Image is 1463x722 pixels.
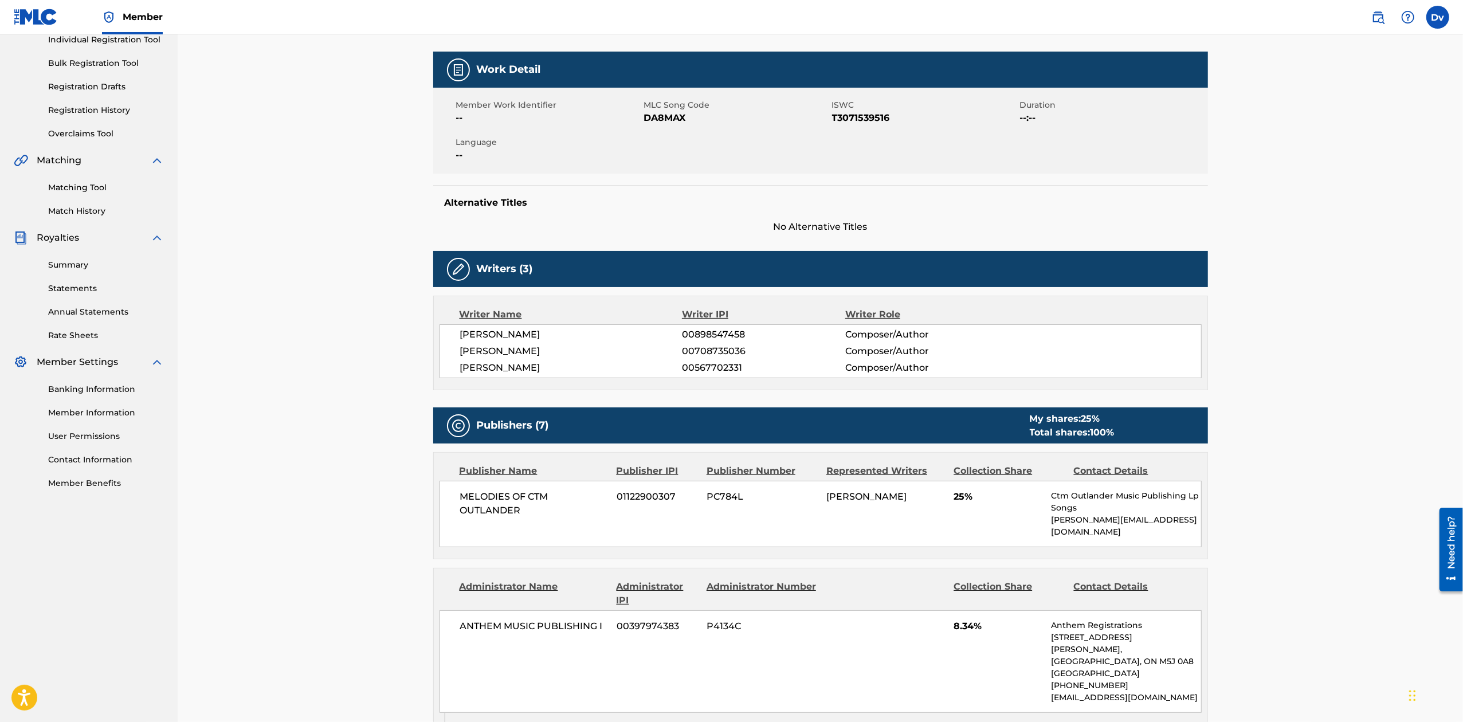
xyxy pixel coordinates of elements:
[617,490,698,504] span: 01122900307
[48,57,164,69] a: Bulk Registration Tool
[1020,99,1205,111] span: Duration
[1030,426,1115,440] div: Total shares:
[644,99,829,111] span: MLC Song Code
[1051,680,1201,692] p: [PHONE_NUMBER]
[460,619,609,633] span: ANTHEM MUSIC PUBLISHING I
[682,308,845,321] div: Writer IPI
[477,262,533,276] h5: Writers (3)
[682,328,845,342] span: 00898547458
[48,128,164,140] a: Overclaims Tool
[1051,490,1201,514] p: Ctm Outlander Music Publishing Lp Songs
[845,361,994,375] span: Composer/Author
[832,111,1017,125] span: T3071539516
[1051,514,1201,538] p: [PERSON_NAME][EMAIL_ADDRESS][DOMAIN_NAME]
[102,10,116,24] img: Top Rightsholder
[682,344,845,358] span: 00708735036
[1406,667,1463,722] iframe: Chat Widget
[37,154,81,167] span: Matching
[48,454,164,466] a: Contact Information
[460,580,608,607] div: Administrator Name
[845,344,994,358] span: Composer/Author
[48,81,164,93] a: Registration Drafts
[1401,10,1415,24] img: help
[617,619,698,633] span: 00397974383
[1051,692,1201,704] p: [EMAIL_ADDRESS][DOMAIN_NAME]
[1051,656,1201,668] p: [GEOGRAPHIC_DATA], ON M5J 0A8
[477,419,549,432] h5: Publishers (7)
[832,99,1017,111] span: ISWC
[48,282,164,295] a: Statements
[617,580,698,607] div: Administrator IPI
[123,10,163,23] span: Member
[460,490,609,517] span: MELODIES OF CTM OUTLANDER
[1409,678,1416,713] div: Slepen
[707,464,818,478] div: Publisher Number
[460,308,683,321] div: Writer Name
[1397,6,1419,29] div: Help
[1030,412,1115,426] div: My shares:
[1431,504,1463,596] iframe: Resource Center
[954,580,1065,607] div: Collection Share
[617,464,698,478] div: Publisher IPI
[150,154,164,167] img: expand
[954,464,1065,478] div: Collection Share
[1074,580,1185,607] div: Contact Details
[48,205,164,217] a: Match History
[14,154,28,167] img: Matching
[644,111,829,125] span: DA8MAX
[14,355,28,369] img: Member Settings
[445,197,1197,209] h5: Alternative Titles
[150,355,164,369] img: expand
[1051,619,1201,631] p: Anthem Registrations
[456,111,641,125] span: --
[460,464,608,478] div: Publisher Name
[826,491,907,502] span: [PERSON_NAME]
[433,220,1208,234] span: No Alternative Titles
[48,407,164,419] a: Member Information
[1426,6,1449,29] div: User Menu
[14,231,28,245] img: Royalties
[845,328,994,342] span: Composer/Author
[48,383,164,395] a: Banking Information
[456,148,641,162] span: --
[1081,413,1100,424] span: 25 %
[954,619,1042,633] span: 8.34%
[14,9,58,25] img: MLC Logo
[1367,6,1390,29] a: Public Search
[954,490,1042,504] span: 25%
[48,259,164,271] a: Summary
[477,63,541,76] h5: Work Detail
[150,231,164,245] img: expand
[48,477,164,489] a: Member Benefits
[682,361,845,375] span: 00567702331
[456,99,641,111] span: Member Work Identifier
[707,619,818,633] span: P4134C
[845,308,994,321] div: Writer Role
[460,361,683,375] span: [PERSON_NAME]
[48,34,164,46] a: Individual Registration Tool
[1371,10,1385,24] img: search
[707,490,818,504] span: PC784L
[452,419,465,433] img: Publishers
[460,328,683,342] span: [PERSON_NAME]
[48,182,164,194] a: Matching Tool
[1020,111,1205,125] span: --:--
[48,104,164,116] a: Registration History
[48,306,164,318] a: Annual Statements
[37,231,79,245] span: Royalties
[48,329,164,342] a: Rate Sheets
[456,136,641,148] span: Language
[1091,427,1115,438] span: 100 %
[460,344,683,358] span: [PERSON_NAME]
[826,464,945,478] div: Represented Writers
[48,430,164,442] a: User Permissions
[452,63,465,77] img: Work Detail
[1074,464,1185,478] div: Contact Details
[1051,631,1201,656] p: [STREET_ADDRESS][PERSON_NAME],
[452,262,465,276] img: Writers
[1406,667,1463,722] div: Chatwidget
[37,355,118,369] span: Member Settings
[1051,668,1201,680] p: [GEOGRAPHIC_DATA]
